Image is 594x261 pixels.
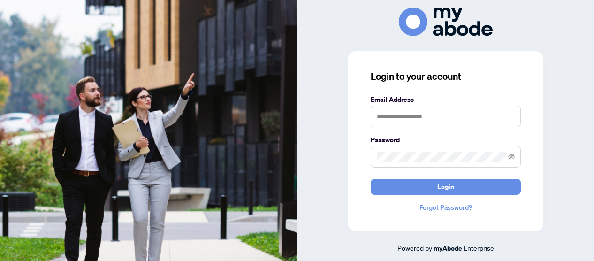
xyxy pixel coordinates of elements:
button: Login [371,179,521,195]
label: Password [371,135,521,145]
img: ma-logo [399,8,493,36]
a: Forgot Password? [371,202,521,213]
span: Login [437,179,454,194]
span: Enterprise [464,244,494,252]
span: eye-invisible [508,154,515,160]
a: myAbode [434,243,462,253]
span: Powered by [397,244,432,252]
label: Email Address [371,94,521,105]
h3: Login to your account [371,70,521,83]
